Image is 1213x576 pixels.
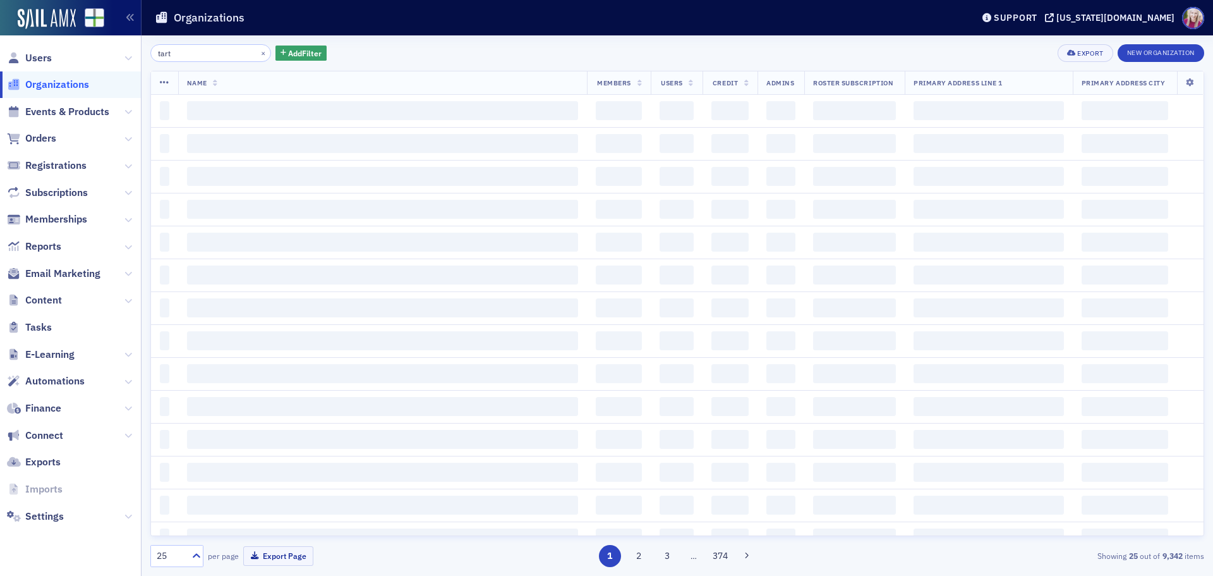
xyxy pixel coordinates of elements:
[25,510,64,524] span: Settings
[660,167,694,186] span: ‌
[914,101,1064,120] span: ‌
[660,233,694,252] span: ‌
[1082,167,1168,186] span: ‌
[25,78,89,92] span: Organizations
[187,529,578,548] span: ‌
[914,331,1064,350] span: ‌
[25,186,88,200] span: Subscriptions
[813,200,896,219] span: ‌
[914,298,1064,317] span: ‌
[187,430,578,449] span: ‌
[914,167,1064,186] span: ‌
[1082,134,1168,153] span: ‌
[596,134,642,153] span: ‌
[160,298,169,317] span: ‌
[1082,364,1168,383] span: ‌
[25,105,109,119] span: Events & Products
[711,233,749,252] span: ‌
[174,10,244,25] h1: Organizations
[1077,50,1103,57] div: Export
[766,331,795,350] span: ‌
[660,364,694,383] span: ‌
[813,364,896,383] span: ‌
[187,397,578,416] span: ‌
[813,331,896,350] span: ‌
[187,200,578,219] span: ‌
[660,134,694,153] span: ‌
[766,430,795,449] span: ‌
[685,550,703,561] span: …
[596,364,642,383] span: ‌
[660,529,694,548] span: ‌
[627,545,649,567] button: 2
[711,529,749,548] span: ‌
[160,266,169,285] span: ‌
[766,298,795,317] span: ‌
[660,463,694,482] span: ‌
[656,545,679,567] button: 3
[160,233,169,252] span: ‌
[7,455,61,469] a: Exports
[25,374,85,388] span: Automations
[1118,44,1204,62] button: New Organization
[713,78,738,87] span: Credit
[7,374,85,388] a: Automations
[660,200,694,219] span: ‌
[711,397,749,416] span: ‌
[25,455,61,469] span: Exports
[813,134,896,153] span: ‌
[1082,331,1168,350] span: ‌
[187,134,578,153] span: ‌
[766,463,795,482] span: ‌
[187,463,578,482] span: ‌
[1045,13,1179,22] button: [US_STATE][DOMAIN_NAME]
[711,364,749,383] span: ‌
[25,401,61,415] span: Finance
[160,496,169,515] span: ‌
[160,430,169,449] span: ‌
[7,159,87,173] a: Registrations
[1082,298,1168,317] span: ‌
[914,134,1064,153] span: ‌
[766,134,795,153] span: ‌
[18,9,76,29] img: SailAMX
[813,463,896,482] span: ‌
[813,101,896,120] span: ‌
[7,105,109,119] a: Events & Products
[160,529,169,548] span: ‌
[596,496,642,515] span: ‌
[1082,101,1168,120] span: ‌
[862,550,1204,561] div: Showing out of items
[187,364,578,383] span: ‌
[596,101,642,120] span: ‌
[25,348,75,362] span: E-Learning
[813,266,896,285] span: ‌
[711,101,749,120] span: ‌
[914,200,1064,219] span: ‌
[596,298,642,317] span: ‌
[1182,7,1204,29] span: Profile
[208,550,239,561] label: per page
[258,47,269,58] button: ×
[599,545,621,567] button: 1
[914,430,1064,449] span: ‌
[1118,46,1204,58] a: New Organization
[7,429,63,443] a: Connect
[660,496,694,515] span: ‌
[85,8,104,28] img: SailAMX
[187,167,578,186] span: ‌
[813,78,893,87] span: Roster Subscription
[813,233,896,252] span: ‌
[1082,529,1168,548] span: ‌
[766,101,795,120] span: ‌
[914,78,1003,87] span: Primary Address Line 1
[711,298,749,317] span: ‌
[160,463,169,482] span: ‌
[25,212,87,226] span: Memberships
[813,430,896,449] span: ‌
[661,78,683,87] span: Users
[766,167,795,186] span: ‌
[660,430,694,449] span: ‌
[813,298,896,317] span: ‌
